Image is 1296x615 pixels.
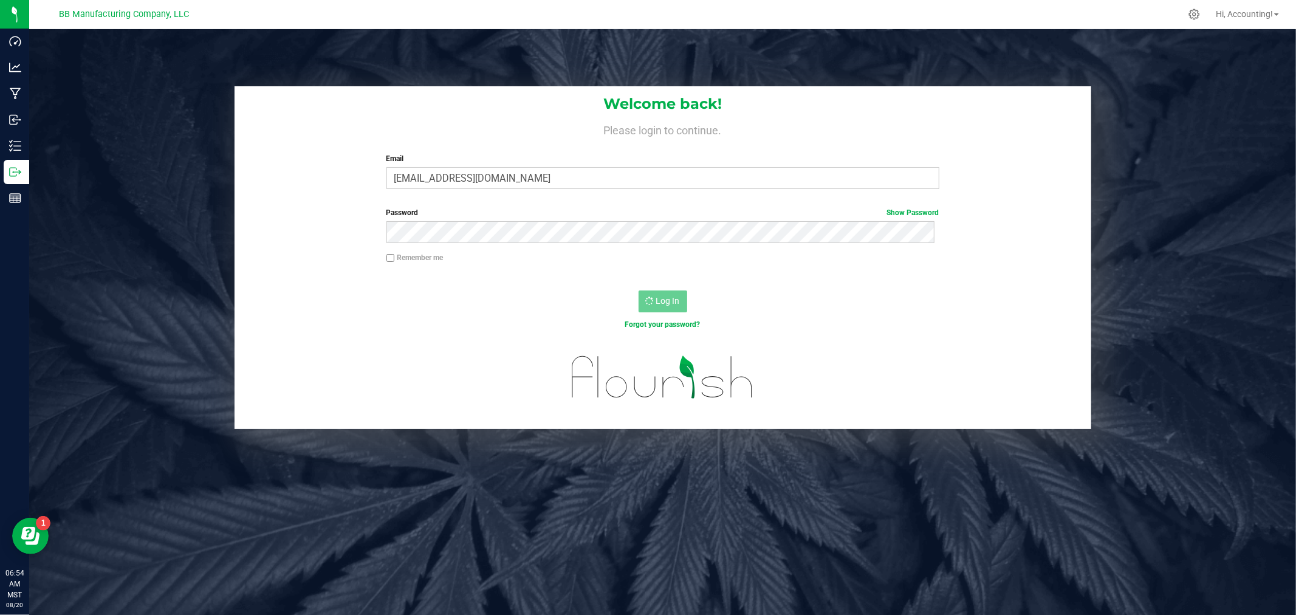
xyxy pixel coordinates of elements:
[9,61,21,74] inline-svg: Analytics
[9,166,21,178] inline-svg: Outbound
[36,516,50,531] iframe: Resource center unread badge
[9,88,21,100] inline-svg: Manufacturing
[12,518,49,554] iframe: Resource center
[639,290,687,312] button: Log In
[386,252,444,263] label: Remember me
[1216,9,1273,19] span: Hi, Accounting!
[386,208,419,217] span: Password
[625,320,701,329] a: Forgot your password?
[9,35,21,47] inline-svg: Dashboard
[235,122,1091,136] h4: Please login to continue.
[1187,9,1202,20] div: Manage settings
[59,9,189,19] span: BB Manufacturing Company, LLC
[555,343,770,411] img: flourish_logo.svg
[887,208,939,217] a: Show Password
[9,140,21,152] inline-svg: Inventory
[656,296,680,306] span: Log In
[386,254,395,263] input: Remember me
[5,568,24,600] p: 06:54 AM MST
[9,114,21,126] inline-svg: Inbound
[9,192,21,204] inline-svg: Reports
[386,153,939,164] label: Email
[235,96,1091,112] h1: Welcome back!
[5,600,24,610] p: 08/20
